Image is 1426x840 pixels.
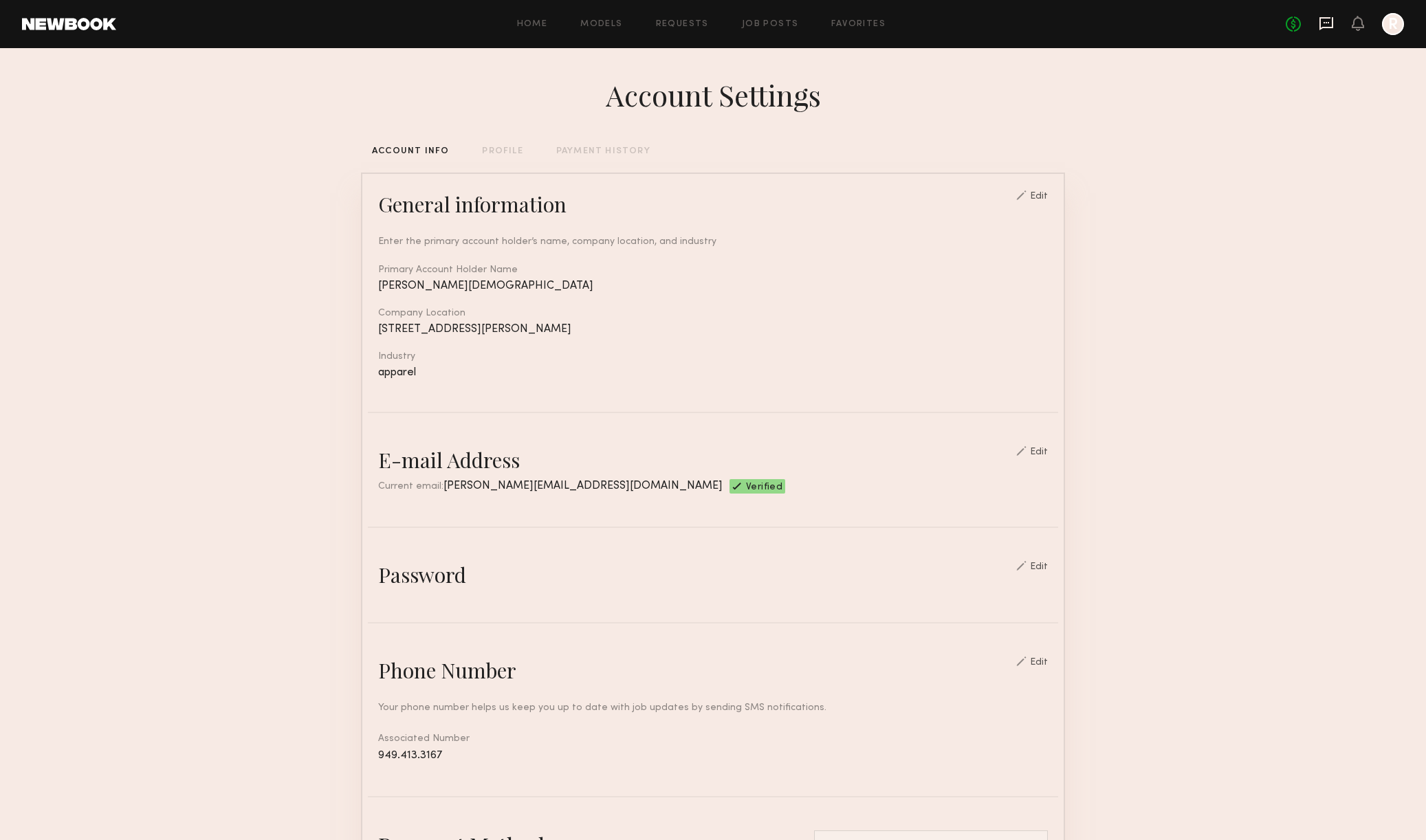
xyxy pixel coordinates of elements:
[580,20,622,29] a: Models
[378,700,1048,715] div: Your phone number helps us keep you up to date with job updates by sending SMS notifications.
[378,731,1048,763] div: Associated Number
[1030,192,1048,201] div: Edit
[742,20,799,29] a: Job Posts
[1030,562,1048,572] div: Edit
[1030,658,1048,667] div: Edit
[831,20,886,29] a: Favorites
[378,750,442,761] span: 949.413.3167
[378,352,1048,362] div: Industry
[378,324,1048,335] div: [STREET_ADDRESS][PERSON_NAME]
[1382,13,1404,35] a: R
[482,147,523,156] div: PROFILE
[378,280,1048,292] div: [PERSON_NAME][DEMOGRAPHIC_DATA]
[378,367,1048,379] div: apparel
[746,483,782,494] span: Verified
[378,479,723,494] div: Current email:
[378,234,1048,249] div: Enter the primary account holder’s name, company location, and industry
[372,147,449,156] div: ACCOUNT INFO
[443,480,723,491] span: [PERSON_NAME][EMAIL_ADDRESS][DOMAIN_NAME]
[656,20,709,29] a: Requests
[1030,447,1048,457] div: Edit
[556,147,650,156] div: PAYMENT HISTORY
[378,309,1048,318] div: Company Location
[606,76,821,114] div: Account Settings
[378,446,520,474] div: E-mail Address
[517,20,548,29] a: Home
[378,656,516,684] div: Phone Number
[378,265,1048,275] div: Primary Account Holder Name
[378,190,567,218] div: General information
[378,561,466,588] div: Password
